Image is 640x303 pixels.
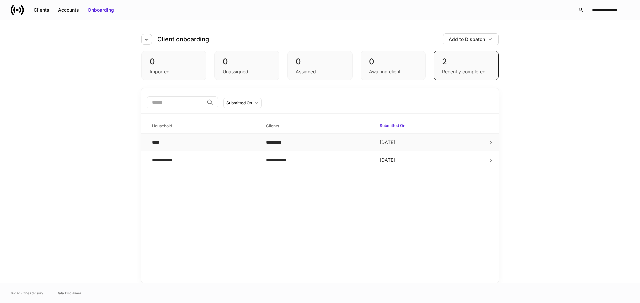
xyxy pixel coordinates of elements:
[141,51,206,80] div: 0Imported
[57,290,81,296] a: Data Disclaimer
[149,119,258,133] span: Household
[11,290,43,296] span: © 2025 OneAdvisory
[150,56,198,67] div: 0
[223,68,248,75] div: Unassigned
[377,119,486,133] span: Submitted On
[223,98,262,108] button: Submitted On
[442,68,486,75] div: Recently completed
[442,56,490,67] div: 2
[29,5,54,15] button: Clients
[54,5,83,15] button: Accounts
[361,51,426,80] div: 0Awaiting client
[287,51,352,80] div: 0Assigned
[152,123,172,129] h6: Household
[223,56,271,67] div: 0
[150,68,170,75] div: Imported
[88,7,114,13] div: Onboarding
[369,68,401,75] div: Awaiting client
[296,68,316,75] div: Assigned
[226,100,252,106] div: Submitted On
[266,123,279,129] h6: Clients
[263,119,372,133] span: Clients
[434,51,499,80] div: 2Recently completed
[58,7,79,13] div: Accounts
[83,5,118,15] button: Onboarding
[214,51,279,80] div: 0Unassigned
[443,33,499,45] button: Add to Dispatch
[380,122,405,129] h6: Submitted On
[374,151,488,169] td: [DATE]
[374,134,488,151] td: [DATE]
[157,35,209,43] h4: Client onboarding
[296,56,344,67] div: 0
[449,36,485,43] div: Add to Dispatch
[369,56,417,67] div: 0
[34,7,49,13] div: Clients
